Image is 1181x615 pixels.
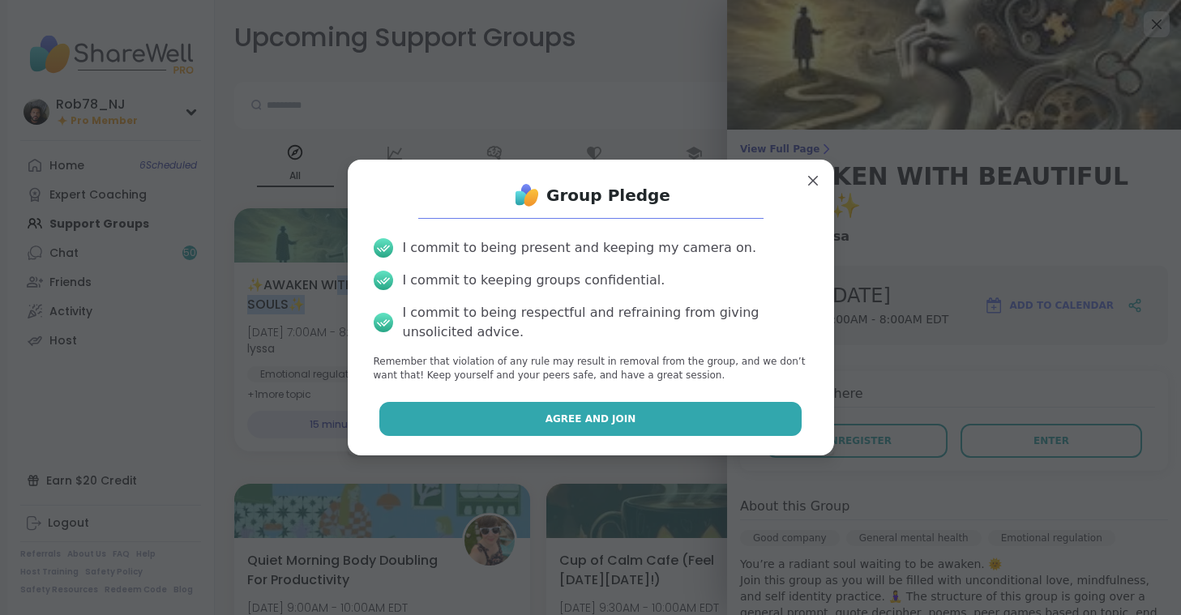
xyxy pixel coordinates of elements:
[546,184,670,207] h1: Group Pledge
[403,303,808,342] div: I commit to being respectful and refraining from giving unsolicited advice.
[403,238,756,258] div: I commit to being present and keeping my camera on.
[546,412,636,426] span: Agree and Join
[379,402,802,436] button: Agree and Join
[374,355,808,382] p: Remember that violation of any rule may result in removal from the group, and we don’t want that!...
[403,271,665,290] div: I commit to keeping groups confidential.
[511,179,543,211] img: ShareWell Logo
